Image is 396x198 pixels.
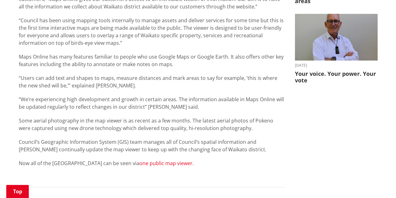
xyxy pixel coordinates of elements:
iframe: Messenger Launcher [367,172,390,194]
img: Craig Hobbs [295,14,378,60]
a: one public map viewer. [139,160,194,167]
a: [DATE] Your voice. Your power. Your vote [295,14,378,84]
p: Council’s Geographic Information System (GIS) team manages all of Council’s spatial information a... [19,138,285,153]
h3: Your voice. Your power. Your vote [295,70,378,84]
p: “Users can add text and shapes to maps, measure distances and mark areas to say for example, ‘thi... [19,74,285,89]
p: “Council has been using mapping tools internally to manage assets and deliver services for some t... [19,17,285,47]
time: [DATE] [295,64,378,67]
p: Some aerial photography in the map viewer is as recent as a few months. The latest aerial photos ... [19,117,285,132]
p: Maps Online has many features familiar to people who use Google Maps or Google Earth. It also off... [19,53,285,68]
a: Top [6,185,29,198]
p: “We’re experiencing high development and growth in certain areas. The information available in Ma... [19,96,285,111]
p: Now all of the [GEOGRAPHIC_DATA] can be seen via [19,159,285,175]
